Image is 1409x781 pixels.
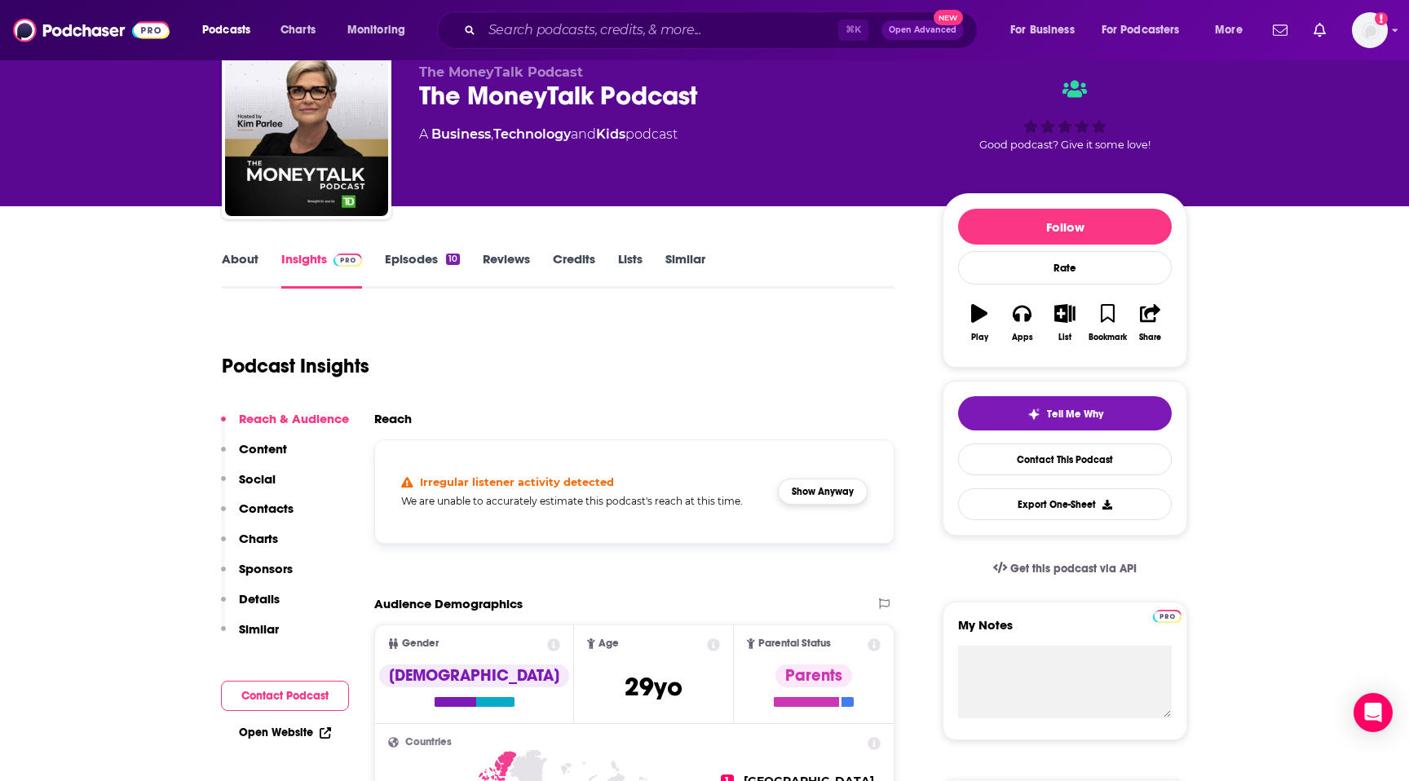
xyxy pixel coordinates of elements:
[221,501,294,531] button: Contacts
[280,19,316,42] span: Charts
[202,19,250,42] span: Podcasts
[1102,19,1180,42] span: For Podcasters
[225,53,388,216] img: The MoneyTalk Podcast
[958,251,1172,285] div: Rate
[191,17,272,43] button: open menu
[1012,333,1033,342] div: Apps
[775,664,852,687] div: Parents
[778,479,868,505] button: Show Anyway
[1027,408,1040,421] img: tell me why sparkle
[239,621,279,637] p: Similar
[1044,293,1086,352] button: List
[446,254,460,265] div: 10
[980,549,1150,589] a: Get this podcast via API
[420,475,614,488] h4: Irregular listener activity detected
[1153,610,1182,623] img: Podchaser Pro
[419,125,678,144] div: A podcast
[665,251,705,289] a: Similar
[493,126,571,142] a: Technology
[13,15,170,46] img: Podchaser - Follow, Share and Rate Podcasts
[958,443,1172,475] a: Contact This Podcast
[221,531,278,561] button: Charts
[239,441,287,457] p: Content
[419,64,583,80] span: The MoneyTalk Podcast
[889,26,956,34] span: Open Advanced
[374,411,412,426] h2: Reach
[1091,17,1204,43] button: open menu
[1204,17,1263,43] button: open menu
[401,495,765,507] h5: We are unable to accurately estimate this podcast's reach at this time.
[221,441,287,471] button: Content
[222,354,369,378] h1: Podcast Insights
[221,681,349,711] button: Contact Podcast
[239,471,276,487] p: Social
[239,726,331,739] a: Open Website
[1352,12,1388,48] img: User Profile
[934,10,963,25] span: New
[239,561,293,576] p: Sponsors
[239,591,280,607] p: Details
[1129,293,1172,352] button: Share
[1089,333,1127,342] div: Bookmark
[453,11,993,49] div: Search podcasts, credits, & more...
[222,251,258,289] a: About
[1266,16,1294,44] a: Show notifications dropdown
[402,638,439,649] span: Gender
[385,251,460,289] a: Episodes10
[1352,12,1388,48] button: Show profile menu
[1153,607,1182,623] a: Pro website
[553,251,595,289] a: Credits
[943,64,1187,165] div: Good podcast? Give it some love!
[239,411,349,426] p: Reach & Audience
[1215,19,1243,42] span: More
[758,638,831,649] span: Parental Status
[1086,293,1129,352] button: Bookmark
[598,638,619,649] span: Age
[221,591,280,621] button: Details
[1010,562,1137,576] span: Get this podcast via API
[838,20,868,41] span: ⌘ K
[281,251,362,289] a: InsightsPodchaser Pro
[1058,333,1071,342] div: List
[1010,19,1075,42] span: For Business
[491,126,493,142] span: ,
[1307,16,1332,44] a: Show notifications dropdown
[958,293,1000,352] button: Play
[333,254,362,267] img: Podchaser Pro
[979,139,1151,151] span: Good podcast? Give it some love!
[618,251,643,289] a: Lists
[221,411,349,441] button: Reach & Audience
[221,621,279,651] button: Similar
[221,471,276,501] button: Social
[1375,12,1388,25] svg: Add a profile image
[482,17,838,43] input: Search podcasts, credits, & more...
[431,126,491,142] a: Business
[1047,408,1103,421] span: Tell Me Why
[336,17,426,43] button: open menu
[999,17,1095,43] button: open menu
[239,501,294,516] p: Contacts
[625,671,682,703] span: 29 yo
[958,617,1172,646] label: My Notes
[571,126,596,142] span: and
[958,396,1172,430] button: tell me why sparkleTell Me Why
[347,19,405,42] span: Monitoring
[596,126,625,142] a: Kids
[374,596,523,611] h2: Audience Demographics
[483,251,530,289] a: Reviews
[958,488,1172,520] button: Export One-Sheet
[1352,12,1388,48] span: Logged in as cduhigg
[958,209,1172,245] button: Follow
[1000,293,1043,352] button: Apps
[881,20,964,40] button: Open AdvancedNew
[379,664,569,687] div: [DEMOGRAPHIC_DATA]
[239,531,278,546] p: Charts
[405,737,452,748] span: Countries
[1354,693,1393,732] div: Open Intercom Messenger
[971,333,988,342] div: Play
[1139,333,1161,342] div: Share
[221,561,293,591] button: Sponsors
[270,17,325,43] a: Charts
